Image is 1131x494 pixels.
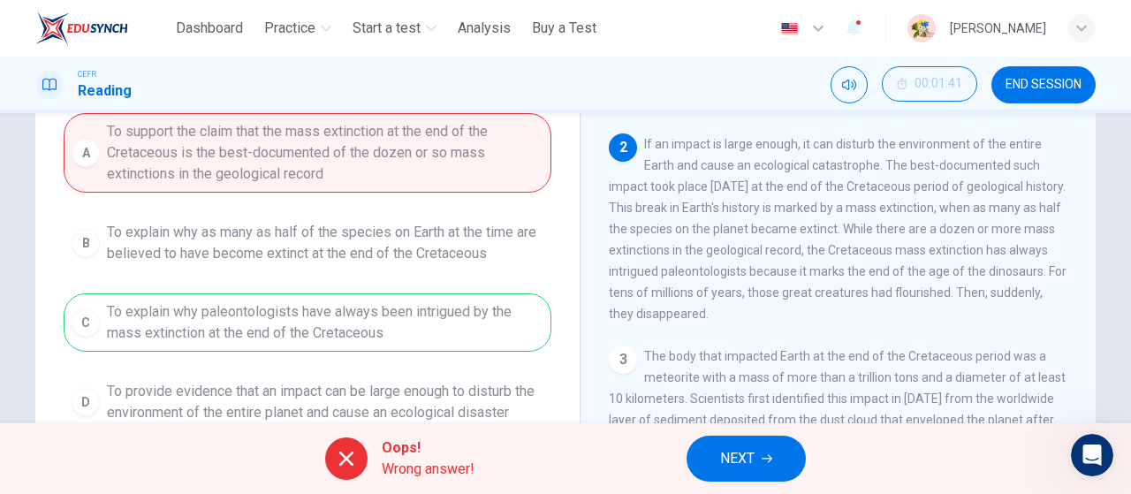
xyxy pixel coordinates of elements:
div: Close [310,7,342,39]
span: END SESSION [1006,78,1082,92]
span: CEFR [78,68,96,80]
div: And lastly no you do not need to download anything you can just log into [DOMAIN_NAME] [14,50,290,124]
div: And lastly no you do not need to download anything you can just log into [DOMAIN_NAME] [28,61,276,113]
button: Upload attachment [84,345,98,359]
iframe: Intercom live chat [1071,434,1113,476]
div: another question: im a hijabis, do i need to show my ears like the rules? just curious [64,235,339,308]
button: Practice [257,12,338,44]
span: Wrong answer! [382,459,474,480]
span: 00:01:41 [915,77,962,91]
div: another question: im a hijabis, do i need to show my ears like the rules? just curious [78,246,325,298]
span: Analysis [458,18,511,39]
div: 3 [609,346,637,374]
button: Dashboard [169,12,250,44]
div: alright noted [232,195,339,234]
button: Start a test [345,12,444,44]
img: Profile image for Fin [50,10,79,38]
div: alright noted [246,206,325,224]
button: Emoji picker [27,345,42,359]
div: NURUL says… [14,138,339,195]
div: NURUL says… [14,195,339,236]
button: Home [277,7,310,41]
div: 2 [609,133,637,162]
button: Send a message… [303,338,331,366]
button: go back [11,7,45,41]
span: Oops! [382,437,474,459]
button: Start recording [112,345,126,359]
div: I can take notes for both listening and writing right? [64,138,339,194]
button: Buy a Test [525,12,603,44]
h1: Reading [78,80,132,102]
span: NEXT [720,446,755,471]
span: Practice [264,18,315,39]
div: Hide [882,66,977,103]
div: [PERSON_NAME] [950,18,1046,39]
div: I can take notes for both listening and writing right? [78,148,325,183]
span: Dashboard [176,18,243,39]
button: END SESSION [991,66,1096,103]
div: NURUL says… [14,235,339,323]
span: Buy a Test [532,18,596,39]
span: If an impact is large enough, it can disturb the environment of the entire Earth and cause an eco... [609,137,1066,321]
div: Mute [831,66,868,103]
img: en [778,22,801,35]
textarea: Message… [15,308,338,338]
a: ELTC logo [35,11,169,46]
button: NEXT [687,436,806,482]
div: Katherine says… [14,50,339,138]
button: 00:01:41 [882,66,977,102]
h1: Fin [86,17,107,30]
img: ELTC logo [35,11,128,46]
button: Analysis [451,12,518,44]
span: Start a test [353,18,421,39]
button: Gif picker [56,345,70,359]
img: Profile picture [907,14,936,42]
